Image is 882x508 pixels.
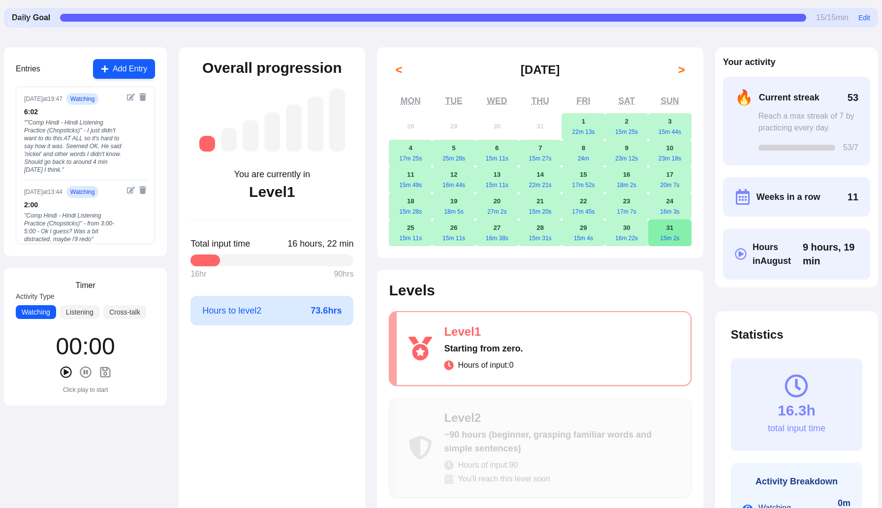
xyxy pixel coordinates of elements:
div: 16m 44s [432,181,475,189]
abbr: August 17, 2025 [666,171,673,178]
abbr: August 30, 2025 [623,224,630,231]
span: Click to toggle between decimal and time format [803,240,858,268]
abbr: August 10, 2025 [666,144,673,152]
button: August 27, 202516m 38s [475,220,519,246]
abbr: August 18, 2025 [407,197,414,205]
abbr: July 29, 2025 [450,123,458,130]
abbr: Saturday [618,96,635,106]
button: Watching [16,305,56,319]
abbr: August 12, 2025 [450,171,458,178]
div: " Comp Hindi - Hindi Listening Practice (Chopsticks)" - from 3:00-5:00 - Ok i guess? Was a bit di... [24,212,123,243]
div: Level 5: ~1,050 hours (high intermediate, understanding most everyday content) [286,104,302,152]
abbr: August 4, 2025 [409,144,412,152]
button: > [672,60,692,80]
button: July 28, 2025 [389,113,432,140]
abbr: August 27, 2025 [493,224,501,231]
div: 25m 28s [432,155,475,162]
abbr: August 23, 2025 [623,197,630,205]
button: Edit entry [127,93,135,101]
span: 73.6 hrs [311,304,342,317]
abbr: August 31, 2025 [666,224,673,231]
abbr: August 25, 2025 [407,224,414,231]
abbr: August 20, 2025 [493,197,501,205]
div: 15m 27s [519,155,562,162]
span: 11 [848,190,858,204]
div: 17m 45s [562,208,605,216]
div: 6 : 02 [24,107,123,117]
abbr: August 13, 2025 [493,171,501,178]
div: Level 2: ~90 hours (beginner, grasping familiar words and simple sentences) [221,128,237,152]
div: 15m 44s [648,128,692,136]
div: 15m 28s [389,208,432,216]
span: Click to toggle between decimal and time format [287,237,353,251]
button: Listening [60,305,99,319]
div: Level 7: ~2,625 hours (near-native, understanding most media and conversations fluently) [329,89,345,152]
div: 16.3h [778,402,816,419]
h2: Statistics [731,327,862,343]
button: August 9, 202523m 12s [605,140,648,166]
div: 15m 25s [605,128,648,136]
div: 24m [562,155,605,162]
div: " "Comp Hindi - Hindi Listening Practice (Chopsticks)" - I just didn't want to do this AT ALL so ... [24,119,123,174]
div: 17m 7s [605,208,648,216]
h2: Your activity [723,55,870,69]
div: 18m 5s [432,208,475,216]
abbr: July 31, 2025 [536,123,544,130]
div: Level 6: ~1,750 hours (advanced, understanding native media with effort) [308,96,323,152]
img: menu [4,4,33,33]
abbr: August 28, 2025 [536,224,544,231]
button: August 19, 202518m 5s [432,193,475,220]
label: Activity Type [16,291,155,301]
div: [DATE] at 13:44 [24,188,63,196]
button: August 4, 202517m 25s [389,140,432,166]
div: 00 : 00 [56,335,115,358]
button: Add Entry [93,59,155,79]
span: < [395,62,402,78]
button: August 16, 202518m 2s [605,166,648,193]
abbr: Monday [401,96,421,106]
abbr: August 16, 2025 [623,171,630,178]
div: 18m 2s [605,181,648,189]
button: August 15, 202517m 52s [562,166,605,193]
abbr: August 1, 2025 [582,118,585,125]
button: August 24, 202516m 3s [648,193,692,220]
div: 15m 2s [648,234,692,242]
span: > [678,62,685,78]
div: 22m 21s [519,181,562,189]
div: 17m 25s [389,155,432,162]
span: watching [66,93,99,105]
abbr: August 26, 2025 [450,224,458,231]
div: 16m 3s [648,208,692,216]
h3: Activity Breakdown [743,475,850,488]
abbr: Wednesday [487,96,507,106]
div: Level 4: ~525 hours (intermediate, understanding more complex conversations) [264,112,280,152]
div: Level 1: Starting from zero. [199,136,215,152]
button: July 29, 2025 [432,113,475,140]
button: August 21, 202515m 20s [519,193,562,220]
div: 15m 11s [432,234,475,242]
abbr: August 15, 2025 [580,171,587,178]
abbr: Friday [576,96,590,106]
abbr: August 3, 2025 [668,118,671,125]
span: Hours of input: 90 [458,459,518,471]
div: Click play to start [63,386,108,394]
span: Hours in August [753,240,803,268]
abbr: August 11, 2025 [407,171,414,178]
button: Edit entry [127,186,135,194]
button: < [389,60,409,80]
div: Level 2 [444,410,679,426]
button: August 25, 202515m 11s [389,220,432,246]
div: 22m 13s [562,128,605,136]
div: Level 3: ~260 hours (low intermediate, understanding simple conversations) [243,120,258,152]
div: 15m 11s [389,234,432,242]
span: Hours to level 2 [202,304,261,317]
span: Total input time [190,237,250,251]
button: August 18, 202515m 28s [389,193,432,220]
button: Edit [858,13,870,23]
div: total input time [768,421,825,435]
button: August 11, 202515m 49s [389,166,432,193]
span: 53 [848,91,858,104]
div: 15m 4s [562,234,605,242]
abbr: July 30, 2025 [493,123,501,130]
span: Current streak [759,91,819,104]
